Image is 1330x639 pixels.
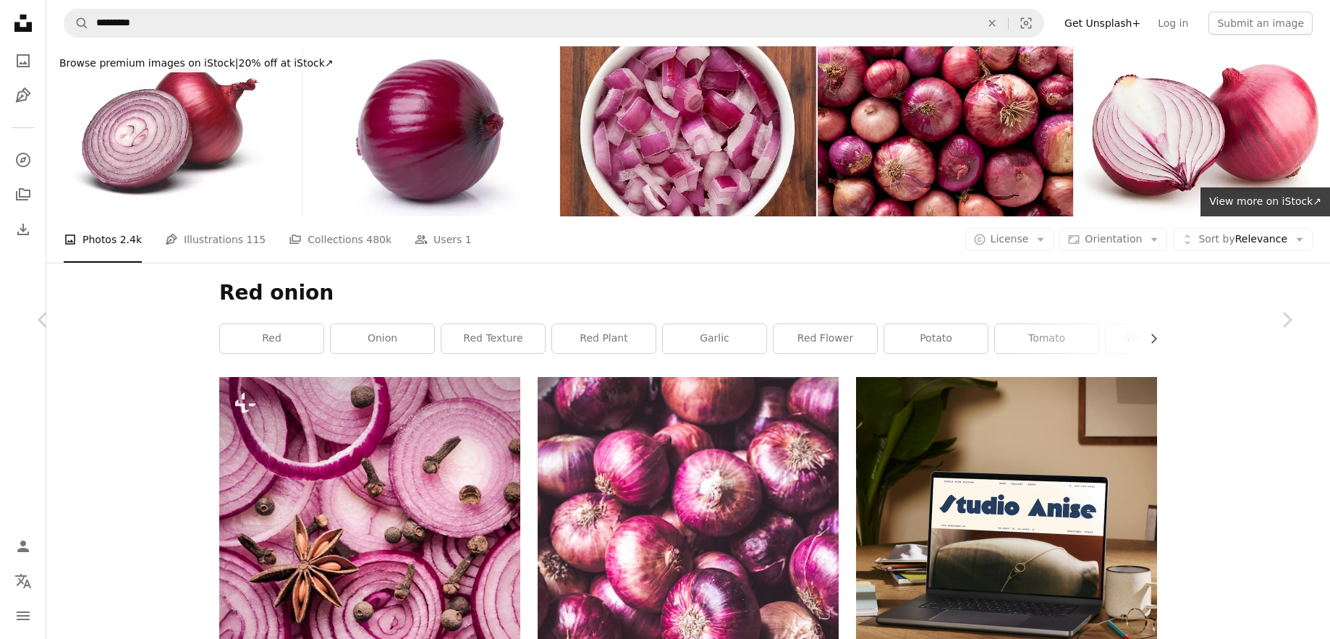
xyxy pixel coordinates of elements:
[366,232,391,247] span: 480k
[9,145,38,174] a: Explore
[1243,250,1330,389] a: Next
[219,280,1157,306] h1: Red onion
[552,324,656,353] a: red plant
[1056,12,1149,35] a: Get Unsplash+
[1075,46,1330,216] img: red onions
[303,46,559,216] img: Red onion
[220,324,323,353] a: red
[1009,9,1043,37] button: Visual search
[1140,324,1157,353] button: scroll list to the right
[991,233,1029,245] span: License
[46,46,302,216] img: Red onion slice
[9,81,38,110] a: Illustrations
[64,9,1044,38] form: Find visuals sitewide
[965,228,1054,251] button: License
[995,324,1098,353] a: tomato
[55,55,338,72] div: 20% off at iStock ↗
[9,180,38,209] a: Collections
[415,216,472,263] a: Users 1
[1198,233,1234,245] span: Sort by
[774,324,877,353] a: red flower
[59,57,238,69] span: Browse premium images on iStock |
[247,232,266,247] span: 115
[9,567,38,596] button: Language
[663,324,766,353] a: garlic
[1149,12,1197,35] a: Log in
[976,9,1008,37] button: Clear
[884,324,988,353] a: potato
[441,324,545,353] a: red texture
[165,216,266,263] a: Illustrations 115
[465,232,472,247] span: 1
[9,215,38,244] a: Download History
[538,596,839,609] a: red onion on brown wooden table
[9,532,38,561] a: Log in / Sign up
[1106,324,1209,353] a: white onion
[1208,12,1313,35] button: Submit an image
[219,596,520,609] a: a pile of sliced red onions with anise on top
[1198,232,1287,247] span: Relevance
[818,46,1073,216] img: Red onions background
[9,46,38,75] a: Photos
[289,216,391,263] a: Collections 480k
[1200,187,1330,216] a: View more on iStock↗
[1059,228,1167,251] button: Orientation
[1085,233,1142,245] span: Orientation
[46,46,347,81] a: Browse premium images on iStock|20% off at iStock↗
[560,46,816,216] img: Diced red onion
[9,601,38,630] button: Menu
[64,9,89,37] button: Search Unsplash
[1209,195,1321,207] span: View more on iStock ↗
[331,324,434,353] a: onion
[1173,228,1313,251] button: Sort byRelevance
